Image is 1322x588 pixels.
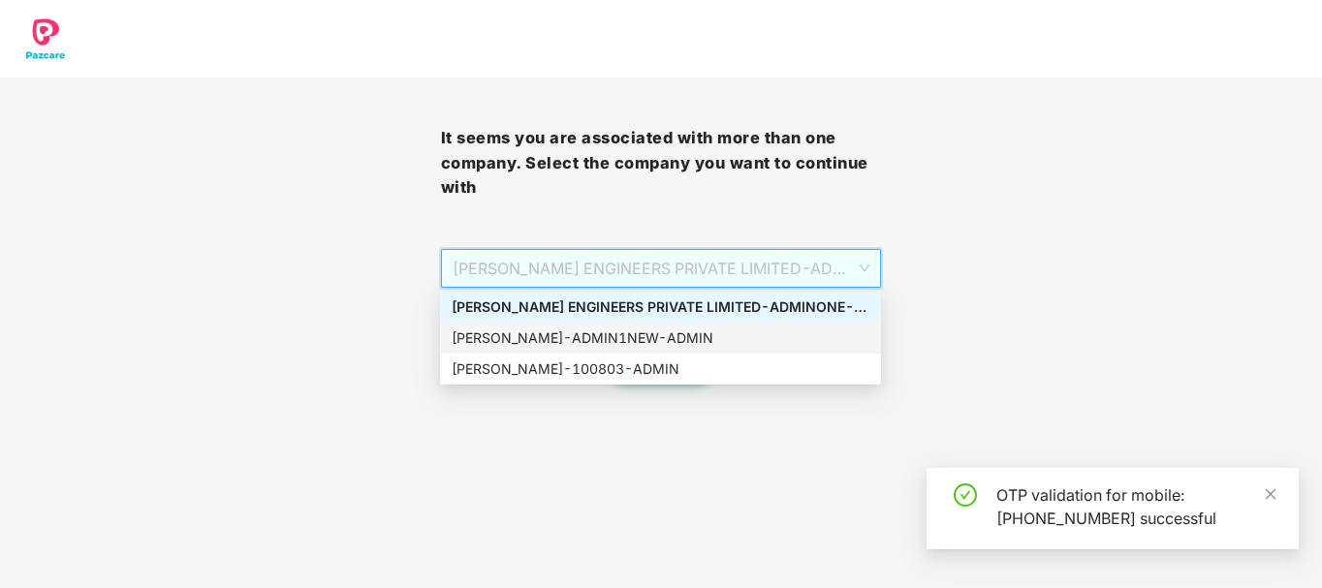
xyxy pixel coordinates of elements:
span: close [1264,487,1277,501]
div: OTP validation for mobile: [PHONE_NUMBER] successful [996,483,1275,530]
div: [PERSON_NAME] - 100803 - ADMIN [452,358,869,380]
span: [PERSON_NAME] ENGINEERS PRIVATE LIMITED - ADMINONE - ADMIN [453,250,870,287]
div: [PERSON_NAME] - ADMIN1NEW - ADMIN [452,327,869,349]
h3: It seems you are associated with more than one company. Select the company you want to continue with [441,126,882,201]
div: [PERSON_NAME] ENGINEERS PRIVATE LIMITED - ADMINONE - ADMIN [452,296,869,318]
span: check-circle [954,483,977,507]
